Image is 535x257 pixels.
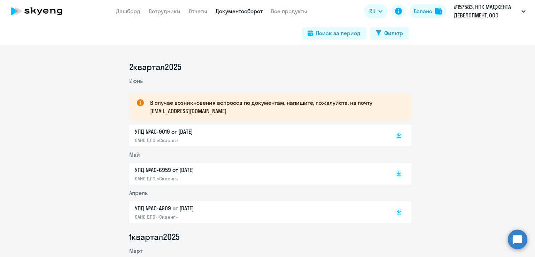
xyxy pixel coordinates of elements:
a: Отчеты [189,8,207,15]
img: balance [435,8,442,15]
p: В случае возникновения вопросов по документам, напишите, пожалуйста, на почту [EMAIL_ADDRESS][DOM... [150,99,399,115]
a: Дашборд [116,8,140,15]
button: Балансbalance [410,4,446,18]
a: Документооборот [216,8,263,15]
li: 1 квартал 2025 [129,231,411,242]
div: Поиск за период [316,29,360,37]
a: УПД №AC-4909 от [DATE]ОАНО ДПО «Скаенг» [135,204,380,220]
button: #157583, НПК МАДЖЕНТА ДЕВЕЛОПМЕНТ, ООО [450,3,529,20]
p: УПД №AC-4909 от [DATE] [135,204,281,212]
p: ОАНО ДПО «Скаенг» [135,137,281,143]
p: #157583, НПК МАДЖЕНТА ДЕВЕЛОПМЕНТ, ООО [454,3,519,20]
span: Май [129,151,140,158]
button: Фильтр [370,27,409,40]
div: Баланс [414,7,432,15]
span: Март [129,247,142,254]
button: Поиск за период [302,27,366,40]
a: Сотрудники [149,8,180,15]
li: 2 квартал 2025 [129,61,411,72]
div: Фильтр [384,29,403,37]
p: ОАНО ДПО «Скаенг» [135,176,281,182]
span: Июнь [129,77,143,84]
a: Все продукты [271,8,307,15]
p: УПД №AC-6959 от [DATE] [135,166,281,174]
a: УПД №AC-9019 от [DATE]ОАНО ДПО «Скаенг» [135,127,380,143]
p: УПД №AC-9019 от [DATE] [135,127,281,136]
span: RU [369,7,375,15]
a: УПД №AC-6959 от [DATE]ОАНО ДПО «Скаенг» [135,166,380,182]
span: Апрель [129,189,148,196]
button: RU [364,4,387,18]
p: ОАНО ДПО «Скаенг» [135,214,281,220]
